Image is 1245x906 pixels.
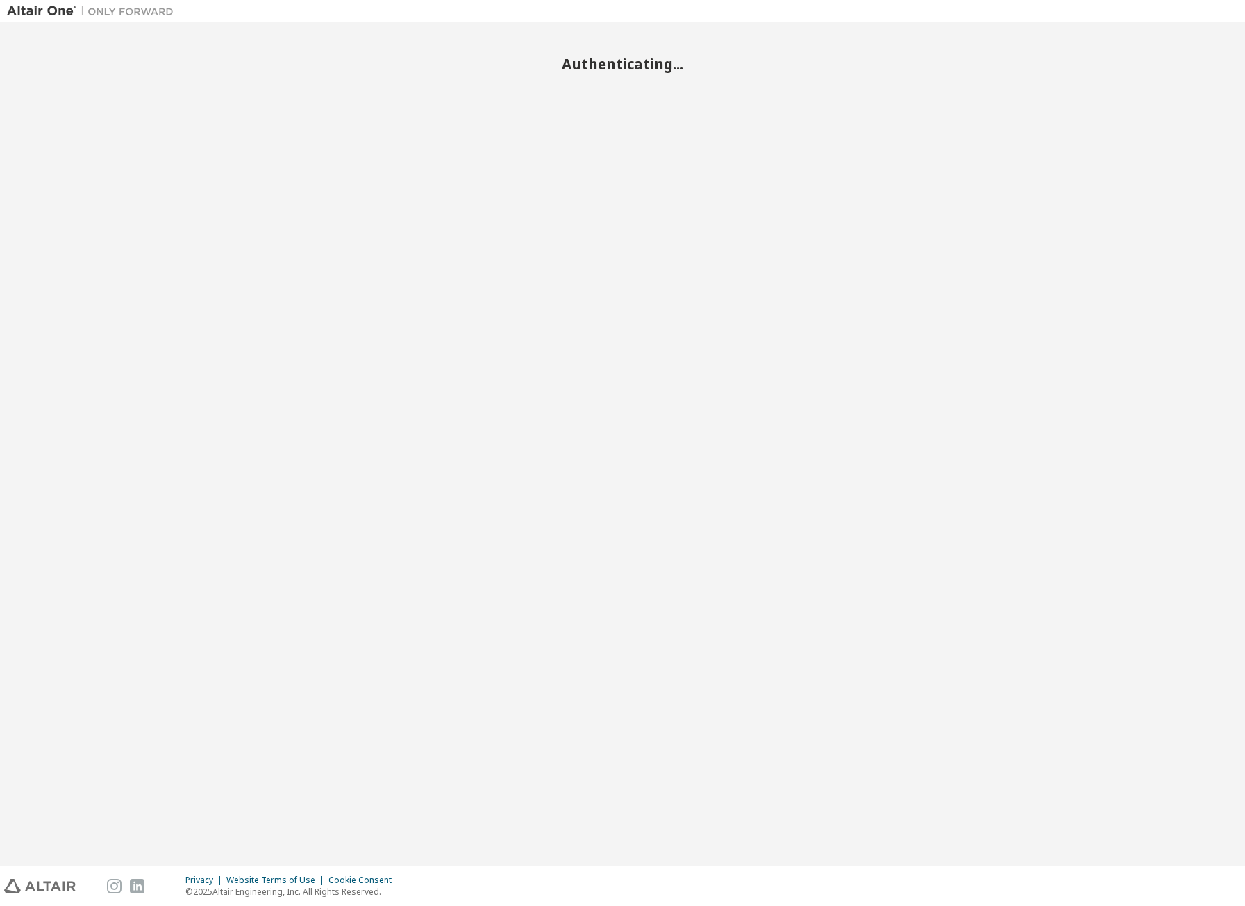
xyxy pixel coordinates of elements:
[107,879,122,893] img: instagram.svg
[226,875,328,886] div: Website Terms of Use
[185,875,226,886] div: Privacy
[130,879,144,893] img: linkedin.svg
[185,886,400,898] p: © 2025 Altair Engineering, Inc. All Rights Reserved.
[4,879,76,893] img: altair_logo.svg
[7,55,1238,73] h2: Authenticating...
[328,875,400,886] div: Cookie Consent
[7,4,181,18] img: Altair One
